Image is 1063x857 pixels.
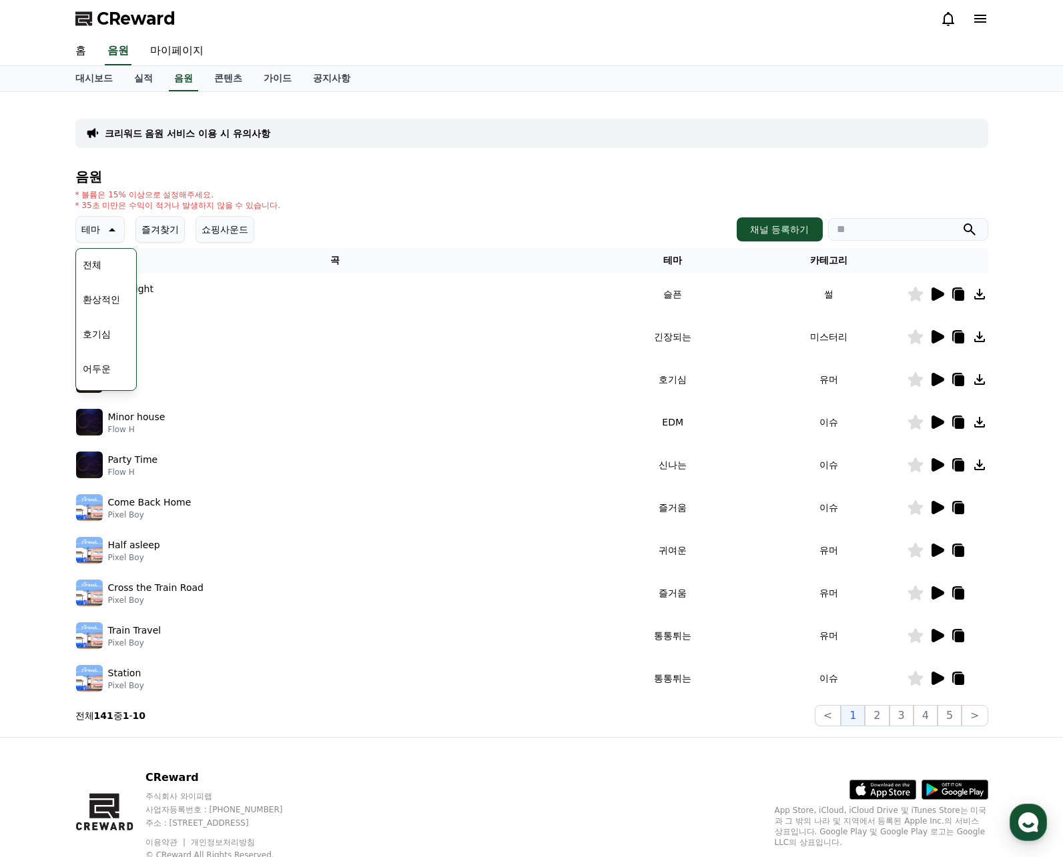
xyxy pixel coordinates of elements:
[65,66,123,91] a: 대시보드
[65,37,97,65] a: 홈
[108,581,204,595] p: Cross the Train Road
[962,705,988,726] button: >
[145,791,308,802] p: 주식회사 와이피랩
[139,37,214,65] a: 마이페이지
[75,8,175,29] a: CReward
[751,529,907,572] td: 유머
[108,538,160,552] p: Half asleep
[145,770,308,786] p: CReward
[77,354,116,383] button: 어두운
[145,818,308,828] p: 주소 : [STREET_ADDRESS]
[206,443,222,454] span: 설정
[75,200,281,211] p: * 35초 미만은 수익이 적거나 발생하지 않을 수 있습니다.
[595,248,751,273] th: 테마
[595,444,751,486] td: 신나는
[841,705,865,726] button: 1
[76,494,103,521] img: music
[75,216,125,243] button: 테마
[595,358,751,401] td: 호기심
[595,486,751,529] td: 즐거움
[204,66,253,91] a: 콘텐츠
[145,838,188,847] a: 이용약관
[105,37,131,65] a: 음원
[97,8,175,29] span: CReward
[751,315,907,358] td: 미스터리
[751,273,907,315] td: 썰
[108,595,204,606] p: Pixel Boy
[595,572,751,614] td: 즐거움
[76,537,103,564] img: music
[123,710,129,721] strong: 1
[77,319,116,349] button: 호기심
[108,624,161,638] p: Train Travel
[302,66,361,91] a: 공지사항
[595,657,751,700] td: 통통튀는
[172,423,256,456] a: 설정
[253,66,302,91] a: 가이드
[105,127,270,140] a: 크리워드 음원 서비스 이용 시 유의사항
[76,665,103,692] img: music
[191,838,255,847] a: 개인정보처리방침
[737,217,822,241] button: 채널 등록하기
[108,282,153,296] p: Sad Night
[133,710,145,721] strong: 10
[751,614,907,657] td: 유머
[108,510,192,520] p: Pixel Boy
[76,409,103,436] img: music
[77,285,125,314] button: 환상적인
[108,638,161,648] p: Pixel Boy
[94,710,113,721] strong: 141
[122,444,138,454] span: 대화
[595,273,751,315] td: 슬픈
[815,705,841,726] button: <
[108,453,158,467] p: Party Time
[108,666,141,680] p: Station
[595,529,751,572] td: 귀여운
[914,705,938,726] button: 4
[76,580,103,606] img: music
[42,443,50,454] span: 홈
[4,423,88,456] a: 홈
[751,486,907,529] td: 이슈
[135,216,185,243] button: 즐겨찾기
[938,705,962,726] button: 5
[890,705,914,726] button: 3
[196,216,254,243] button: 쇼핑사운드
[595,401,751,444] td: EDM
[75,709,146,722] p: 전체 중 -
[108,552,160,563] p: Pixel Boy
[75,189,281,200] p: * 볼륨은 15% 이상으로 설정해주세요.
[75,248,595,273] th: 곡
[108,496,192,510] p: Come Back Home
[595,315,751,358] td: 긴장되는
[108,467,158,478] p: Flow H
[123,66,163,91] a: 실적
[76,452,103,478] img: music
[751,358,907,401] td: 유머
[108,410,165,424] p: Minor house
[77,250,107,279] button: 전체
[145,804,308,815] p: 사업자등록번호 : [PHONE_NUMBER]
[775,805,988,848] p: App Store, iCloud, iCloud Drive 및 iTunes Store는 미국과 그 밖의 나라 및 지역에서 등록된 Apple Inc.의 서비스 상표입니다. Goo...
[81,220,100,239] p: 테마
[865,705,889,726] button: 2
[751,444,907,486] td: 이슈
[169,66,198,91] a: 음원
[751,657,907,700] td: 이슈
[595,614,751,657] td: 통통튀는
[751,248,907,273] th: 카테고리
[751,401,907,444] td: 이슈
[76,622,103,649] img: music
[75,169,988,184] h4: 음원
[88,423,172,456] a: 대화
[108,680,144,691] p: Pixel Boy
[108,424,165,435] p: Flow H
[751,572,907,614] td: 유머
